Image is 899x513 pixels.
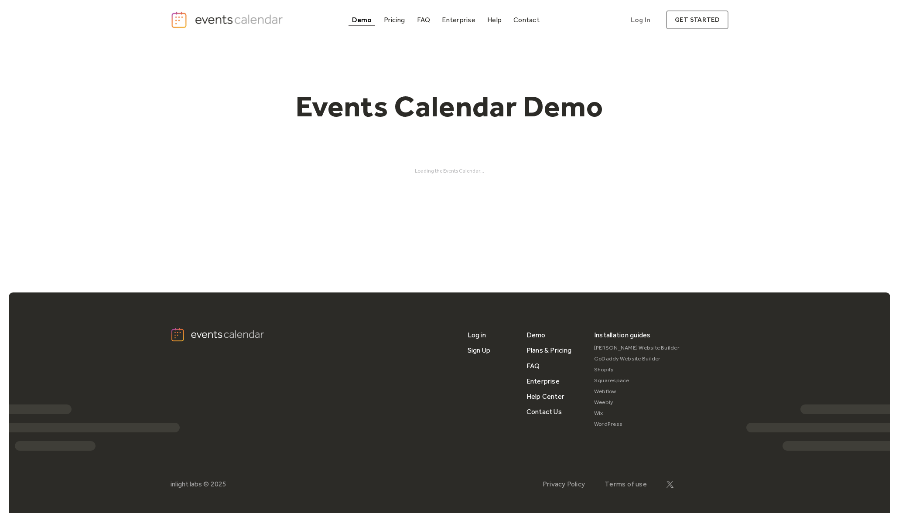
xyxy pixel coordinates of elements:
[594,343,680,353] a: [PERSON_NAME] Website Builder
[526,389,565,404] a: Help Center
[666,10,728,29] a: get started
[594,397,680,408] a: Weebly
[380,14,409,26] a: Pricing
[468,343,491,358] a: Sign Up
[414,14,434,26] a: FAQ
[211,480,226,488] div: 2025
[352,17,372,22] div: Demo
[526,404,562,419] a: Contact Us
[417,17,431,22] div: FAQ
[605,480,647,488] a: Terms of use
[384,17,405,22] div: Pricing
[484,14,505,26] a: Help
[510,14,543,26] a: Contact
[594,375,680,386] a: Squarespace
[526,327,546,343] a: Demo
[442,17,475,22] div: Enterprise
[622,10,659,29] a: Log In
[468,327,486,343] a: Log in
[282,88,617,124] h1: Events Calendar Demo
[594,419,680,430] a: WordPress
[526,343,572,358] a: Plans & Pricing
[526,374,560,389] a: Enterprise
[171,11,286,29] a: home
[526,358,540,374] a: FAQ
[487,17,502,22] div: Help
[349,14,376,26] a: Demo
[438,14,479,26] a: Enterprise
[513,17,540,22] div: Contact
[594,408,680,419] a: Wix
[543,480,585,488] a: Privacy Policy
[594,386,680,397] a: Webflow
[171,168,729,174] div: Loading the Events Calendar...
[594,353,680,364] a: GoDaddy Website Builder
[594,364,680,375] a: Shopify
[594,327,651,343] div: Installation guides
[171,480,209,488] div: inlight labs ©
